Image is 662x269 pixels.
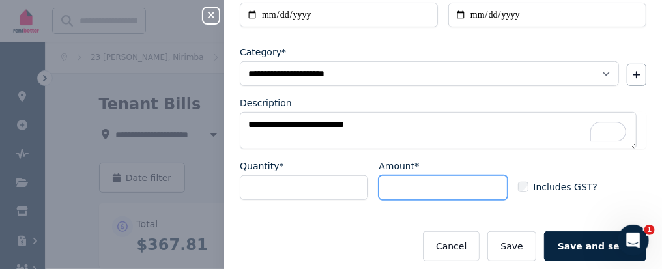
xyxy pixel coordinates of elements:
[644,225,655,235] span: 1
[518,182,528,192] input: Includes GST?
[618,225,649,256] iframe: Intercom live chat
[240,46,286,59] label: Category*
[534,180,597,193] span: Includes GST?
[240,96,292,109] label: Description
[544,231,646,261] button: Save and send
[423,231,480,261] button: Cancel
[487,231,536,261] button: Save
[240,160,284,173] label: Quantity*
[240,112,637,149] textarea: To enrich screen reader interactions, please activate Accessibility in Grammarly extension settings
[379,160,419,173] label: Amount*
